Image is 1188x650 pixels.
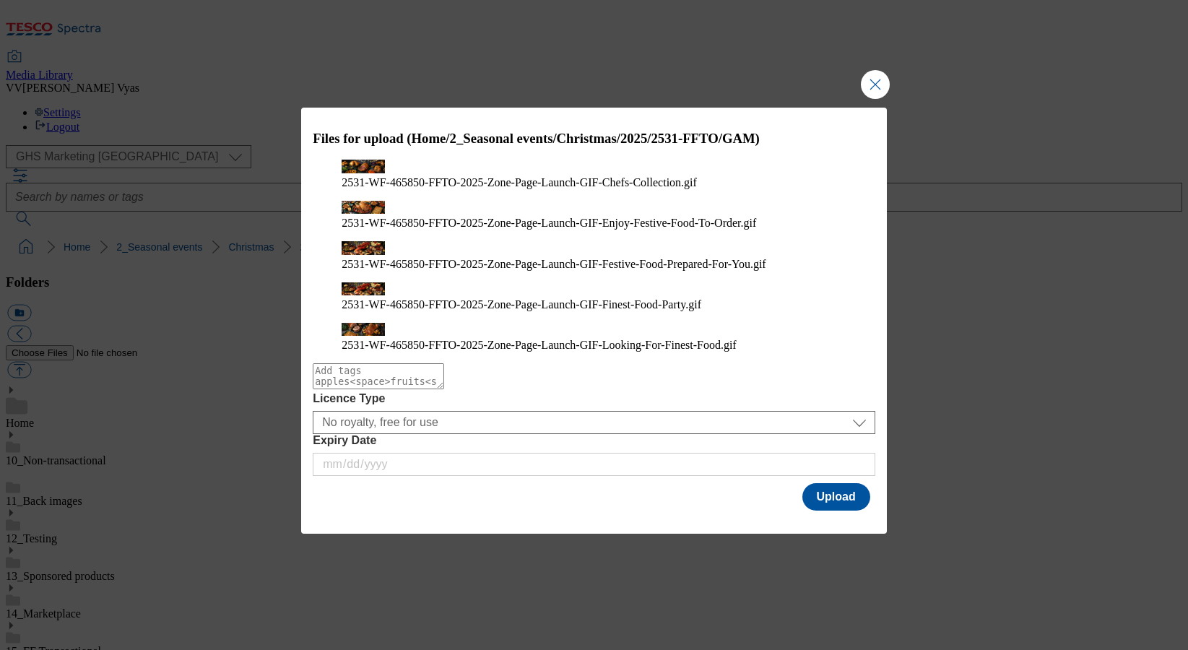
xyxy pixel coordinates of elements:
img: preview [342,160,385,173]
img: preview [342,241,385,254]
button: Upload [802,483,870,511]
figcaption: 2531-WF-465850-FFTO-2025-Zone-Page-Launch-GIF-Enjoy-Festive-Food-To-Order.gif [342,217,846,230]
div: Modal [301,108,887,534]
label: Licence Type [313,392,875,405]
figcaption: 2531-WF-465850-FFTO-2025-Zone-Page-Launch-GIF-Finest-Food-Party.gif [342,298,846,311]
img: preview [342,282,385,295]
h3: Files for upload (Home/2_Seasonal events/Christmas/2025/2531-FFTO/GAM) [313,131,875,147]
label: Expiry Date [313,434,875,447]
figcaption: 2531-WF-465850-FFTO-2025-Zone-Page-Launch-GIF-Chefs-Collection.gif [342,176,846,189]
figcaption: 2531-WF-465850-FFTO-2025-Zone-Page-Launch-GIF-Looking-For-Finest-Food.gif [342,339,846,352]
figcaption: 2531-WF-465850-FFTO-2025-Zone-Page-Launch-GIF-Festive-Food-Prepared-For-You.gif [342,258,846,271]
img: preview [342,323,385,336]
button: Close Modal [861,70,890,99]
img: preview [342,201,385,214]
